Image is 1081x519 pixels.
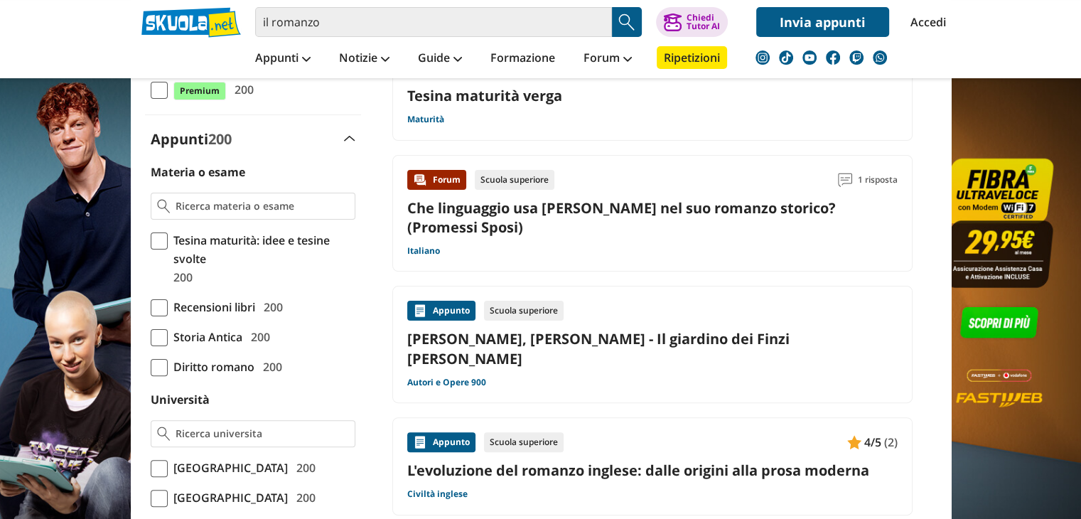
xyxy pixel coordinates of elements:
[484,432,564,452] div: Scuola superiore
[407,198,836,237] a: Che linguaggio usa [PERSON_NAME] nel suo romanzo storico? (Promessi Sposi)
[849,50,864,65] img: twitch
[335,46,393,72] a: Notizie
[407,377,486,388] a: Autori e Opere 900
[168,298,255,316] span: Recensioni libri
[258,298,283,316] span: 200
[864,433,881,451] span: 4/5
[612,7,642,37] button: Search Button
[884,433,898,451] span: (2)
[826,50,840,65] img: facebook
[176,427,348,441] input: Ricerca universita
[407,488,468,500] a: Civiltà inglese
[344,136,355,141] img: Apri e chiudi sezione
[407,114,444,125] a: Maturità
[173,82,226,100] span: Premium
[487,46,559,72] a: Formazione
[157,427,171,441] img: Ricerca universita
[407,432,475,452] div: Appunto
[413,173,427,187] img: Forum contenuto
[157,199,171,213] img: Ricerca materia o esame
[413,304,427,318] img: Appunti contenuto
[656,7,728,37] button: ChiediTutor AI
[168,268,193,287] span: 200
[168,231,355,268] span: Tesina maturità: idee e tesine svolte
[168,488,288,507] span: [GEOGRAPHIC_DATA]
[484,301,564,321] div: Scuola superiore
[686,14,719,31] div: Chiedi Tutor AI
[580,46,635,72] a: Forum
[252,46,314,72] a: Appunti
[413,435,427,449] img: Appunti contenuto
[407,329,898,368] a: [PERSON_NAME], [PERSON_NAME] - Il giardino dei Finzi [PERSON_NAME]
[779,50,793,65] img: tiktok
[229,80,254,99] span: 200
[208,129,232,149] span: 200
[407,245,440,257] a: Italiano
[616,11,638,33] img: Cerca appunti, riassunti o versioni
[802,50,817,65] img: youtube
[858,170,898,190] span: 1 risposta
[168,358,254,376] span: Diritto romano
[657,46,727,69] a: Ripetizioni
[475,170,554,190] div: Scuola superiore
[257,358,282,376] span: 200
[168,328,242,346] span: Storia Antica
[291,488,316,507] span: 200
[168,459,288,477] span: [GEOGRAPHIC_DATA]
[151,392,210,407] label: Università
[255,7,612,37] input: Cerca appunti, riassunti o versioni
[245,328,270,346] span: 200
[873,50,887,65] img: WhatsApp
[151,164,245,180] label: Materia o esame
[838,173,852,187] img: Commenti lettura
[291,459,316,477] span: 200
[756,7,889,37] a: Invia appunti
[847,435,861,449] img: Appunti contenuto
[407,170,466,190] div: Forum
[176,199,348,213] input: Ricerca materia o esame
[755,50,770,65] img: instagram
[407,86,562,105] a: Tesina maturità verga
[151,129,232,149] label: Appunti
[407,301,475,321] div: Appunto
[414,46,466,72] a: Guide
[910,7,940,37] a: Accedi
[407,461,898,480] a: L'evoluzione del romanzo inglese: dalle origini alla prosa moderna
